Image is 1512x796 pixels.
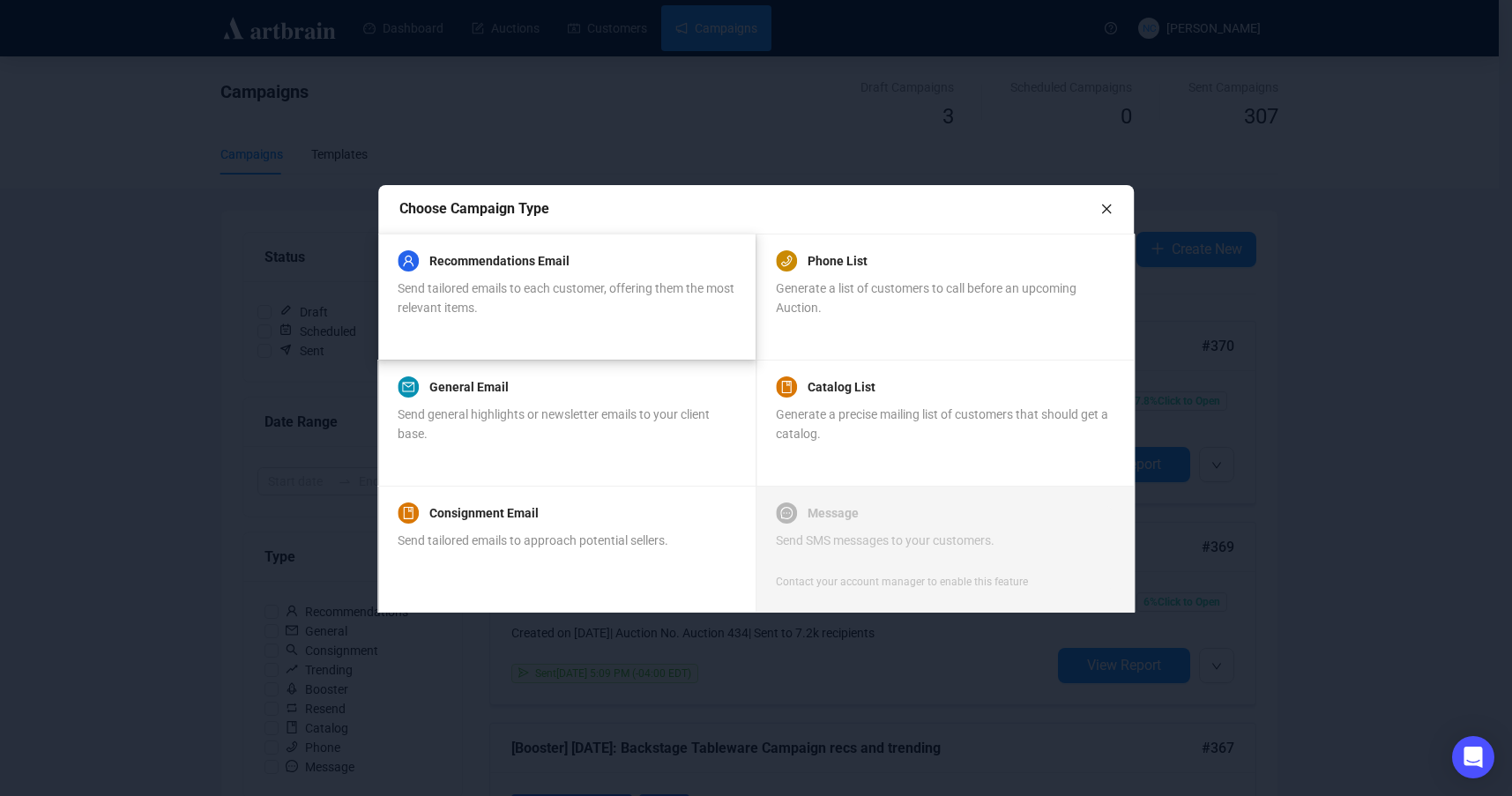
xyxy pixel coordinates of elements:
[780,255,793,267] span: phone
[780,507,793,519] span: message
[776,407,1108,441] span: Generate a precise mailing list of customers that should get a catalog.
[776,533,994,547] span: Send SMS messages to your customers.
[808,376,875,398] a: Catalog List
[780,381,793,393] span: book
[808,502,859,524] a: Message
[808,250,868,272] a: Phone List
[429,250,570,272] a: Recommendations Email
[398,281,734,315] span: Send tailored emails to each customer, offering them the most relevant items.
[399,197,1101,219] div: Choose Campaign Type
[1100,203,1113,215] span: close
[402,381,414,393] span: mail
[429,376,509,398] a: General Email
[402,255,414,267] span: user
[776,281,1076,315] span: Generate a list of customers to call before an upcoming Auction.
[1452,736,1494,778] div: Open Intercom Messenger
[398,407,710,441] span: Send general highlights or newsletter emails to your client base.
[776,573,1028,591] div: Contact your account manager to enable this feature
[398,533,668,547] span: Send tailored emails to approach potential sellers.
[429,502,539,524] a: Consignment Email
[402,507,414,519] span: book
